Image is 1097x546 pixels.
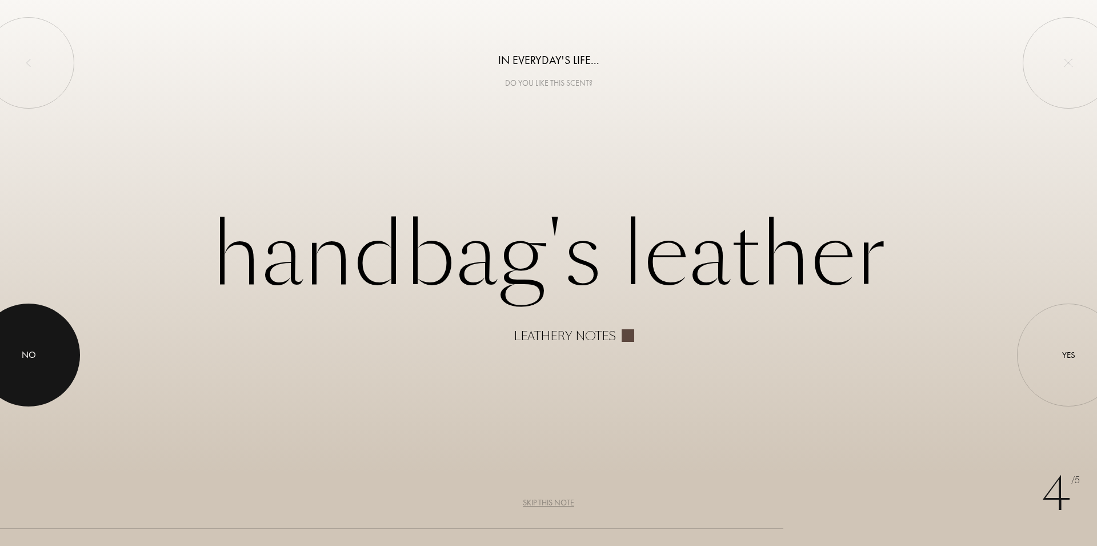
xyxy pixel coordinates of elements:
[1062,349,1075,362] div: Yes
[514,329,616,343] div: Leathery notes
[1042,460,1080,529] div: 4
[22,348,36,362] div: No
[1071,474,1080,487] span: /5
[24,58,33,67] img: left_onboard.svg
[523,497,574,509] div: Skip this note
[1064,58,1073,67] img: quit_onboard.svg
[110,204,987,343] div: Handbag's leather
